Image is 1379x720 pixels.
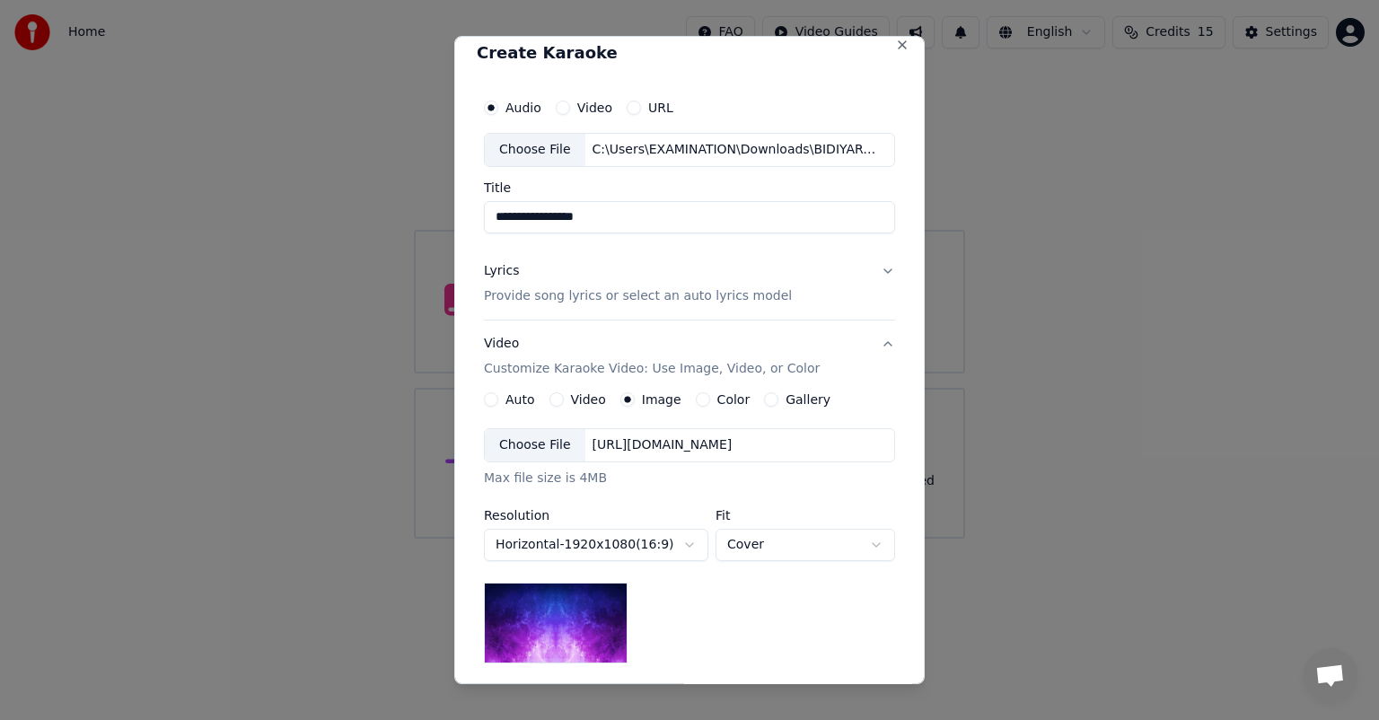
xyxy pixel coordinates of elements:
button: LyricsProvide song lyrics or select an auto lyrics model [484,248,895,320]
label: Gallery [786,393,830,406]
label: Audio [505,101,541,114]
div: Max file size is 4MB [484,470,895,487]
div: Choose File [485,134,585,166]
label: Fit [716,509,895,522]
label: Video [577,101,612,114]
label: URL [648,101,673,114]
div: C:\Users\EXAMINATION\Downloads\BIDIYARANI UNPLUG.mp3 [585,141,891,159]
div: Lyrics [484,262,519,280]
label: Video [571,393,606,406]
label: Title [484,181,895,194]
label: Auto [505,393,535,406]
label: Image [642,393,681,406]
h2: Create Karaoke [477,45,902,61]
label: Resolution [484,509,708,522]
div: [URL][DOMAIN_NAME] [585,436,740,454]
label: Color [717,393,751,406]
p: Provide song lyrics or select an auto lyrics model [484,287,792,305]
div: Choose File [485,429,585,461]
button: VideoCustomize Karaoke Video: Use Image, Video, or Color [484,320,895,392]
p: Customize Karaoke Video: Use Image, Video, or Color [484,360,820,378]
div: Video [484,335,820,378]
